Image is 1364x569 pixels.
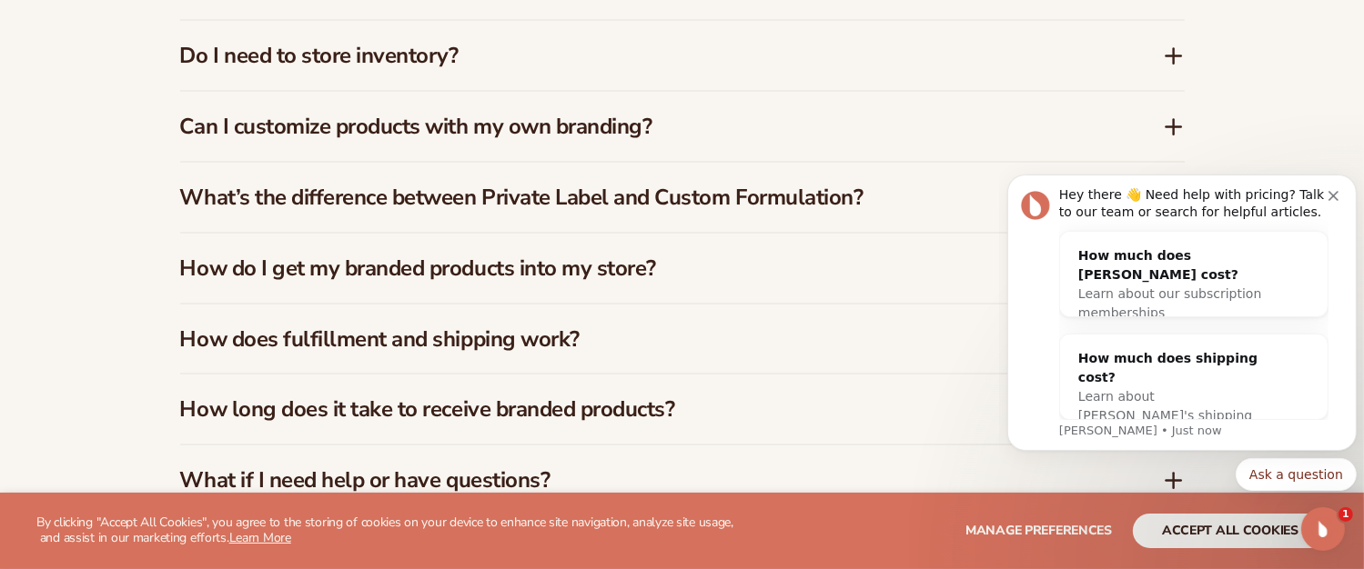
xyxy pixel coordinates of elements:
span: Manage preferences [965,522,1112,539]
a: Learn More [229,529,291,546]
h3: How do I get my branded products into my store? [180,255,1108,282]
iframe: Intercom notifications message [1000,115,1364,520]
h3: How long does it take to receive branded products? [180,396,1108,423]
iframe: Intercom live chat [1301,507,1345,551]
button: accept all cookies [1133,514,1328,548]
span: 1 [1339,507,1353,522]
h3: Can I customize products with my own branding? [180,114,1108,140]
h3: What’s the difference between Private Label and Custom Formulation? [180,185,1108,211]
h3: Do I need to store inventory? [180,43,1108,69]
h3: What if I need help or have questions? [180,467,1108,494]
button: Manage preferences [965,514,1112,548]
p: By clicking "Accept All Cookies", you agree to the storing of cookies on your device to enhance s... [36,515,735,546]
h3: How does fulfillment and shipping work? [180,326,1108,353]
